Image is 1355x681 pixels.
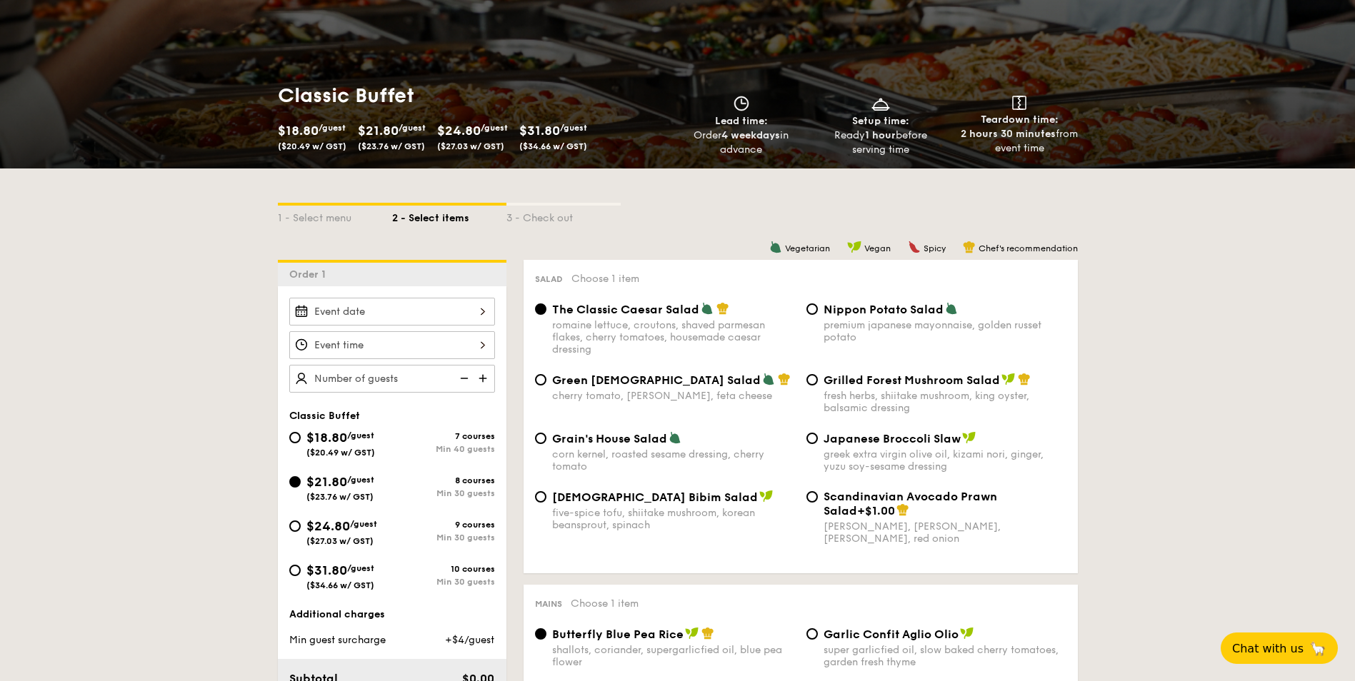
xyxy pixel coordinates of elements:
[769,241,782,253] img: icon-vegetarian.fe4039eb.svg
[1232,642,1304,655] span: Chat with us
[289,410,360,422] span: Classic Buffet
[319,123,346,133] span: /guest
[857,504,895,518] span: +$1.00
[452,365,474,392] img: icon-reduce.1d2dbef1.svg
[685,627,699,640] img: icon-vegan.f8ff3823.svg
[759,490,774,503] img: icon-vegan.f8ff3823.svg
[278,141,346,151] span: ($20.49 w/ GST)
[864,243,891,253] span: Vegan
[481,123,508,133] span: /guest
[945,302,958,315] img: icon-vegetarian.fe4039eb.svg
[289,331,495,359] input: Event time
[289,476,301,488] input: $21.80/guest($23.76 w/ GST)8 coursesMin 30 guests
[306,536,374,546] span: ($27.03 w/ GST)
[399,123,426,133] span: /guest
[358,123,399,138] span: $21.80
[289,268,331,281] span: Order 1
[347,475,374,485] span: /guest
[392,533,495,543] div: Min 30 guests
[701,302,714,315] img: icon-vegetarian.fe4039eb.svg
[852,115,909,127] span: Setup time:
[437,141,504,151] span: ($27.03 w/ GST)
[278,206,392,226] div: 1 - Select menu
[960,627,974,640] img: icon-vegan.f8ff3823.svg
[824,390,1066,414] div: fresh herbs, shiitake mushroom, king oyster, balsamic dressing
[289,298,495,326] input: Event date
[824,448,1066,473] div: greek extra virgin olive oil, kizami nori, ginger, yuzu soy-sesame dressing
[806,374,818,385] input: Grilled Forest Mushroom Saladfresh herbs, shiitake mushroom, king oyster, balsamic dressing
[289,365,495,393] input: Number of guests
[392,520,495,530] div: 9 courses
[731,96,752,111] img: icon-clock.2db775ea.svg
[552,507,795,531] div: five-spice tofu, shiitake mushroom, korean beansprout, spinach
[806,433,818,444] input: Japanese Broccoli Slawgreek extra virgin olive oil, kizami nori, ginger, yuzu soy-sesame dressing
[847,241,861,253] img: icon-vegan.f8ff3823.svg
[535,374,546,385] input: Green [DEMOGRAPHIC_DATA] Saladcherry tomato, [PERSON_NAME], feta cheese
[474,365,495,392] img: icon-add.58712e84.svg
[1221,632,1338,664] button: Chat with us🦙
[552,490,758,504] span: [DEMOGRAPHIC_DATA] Bibim Salad
[392,488,495,498] div: Min 30 guests
[535,599,562,609] span: Mains
[289,634,386,646] span: Min guest surcharge
[956,127,1084,156] div: from event time
[1001,373,1016,385] img: icon-vegan.f8ff3823.svg
[806,628,818,640] input: Garlic Confit Aglio Oliosuper garlicfied oil, slow baked cherry tomatoes, garden fresh thyme
[678,128,806,157] div: Order in advance
[908,241,921,253] img: icon-spicy.37a8142b.svg
[816,128,944,157] div: Ready before serving time
[306,563,347,578] span: $31.80
[350,519,377,529] span: /guest
[519,123,560,138] span: $31.80
[535,303,546,315] input: The Classic Caesar Saladromaine lettuce, croutons, shaved parmesan flakes, cherry tomatoes, house...
[278,123,319,138] span: $18.80
[824,432,961,445] span: Japanese Broccoli Slaw
[1309,640,1326,657] span: 🦙
[865,129,896,141] strong: 1 hour
[571,273,639,285] span: Choose 1 item
[571,597,639,610] span: Choose 1 item
[289,520,301,532] input: $24.80/guest($27.03 w/ GST)9 coursesMin 30 guests
[806,303,818,315] input: Nippon Potato Saladpremium japanese mayonnaise, golden russet potato
[306,448,375,458] span: ($20.49 w/ GST)
[289,432,301,443] input: $18.80/guest($20.49 w/ GST)7 coursesMin 40 guests
[278,83,672,109] h1: Classic Buffet
[979,243,1078,253] span: Chef's recommendation
[560,123,587,133] span: /guest
[721,129,780,141] strong: 4 weekdays
[347,563,374,573] span: /guest
[535,274,563,284] span: Salad
[392,577,495,587] div: Min 30 guests
[306,430,347,445] span: $18.80
[306,580,374,590] span: ($34.66 w/ GST)
[306,474,347,490] span: $21.80
[824,520,1066,545] div: [PERSON_NAME], [PERSON_NAME], [PERSON_NAME], red onion
[870,96,891,111] img: icon-dish.430c3a2e.svg
[715,115,768,127] span: Lead time:
[806,491,818,503] input: Scandinavian Avocado Prawn Salad+$1.00[PERSON_NAME], [PERSON_NAME], [PERSON_NAME], red onion
[963,241,976,253] img: icon-chef-hat.a58ddaea.svg
[762,373,775,385] img: icon-vegetarian.fe4039eb.svg
[824,490,997,518] span: Scandinavian Avocado Prawn Salad
[1012,96,1026,110] img: icon-teardown.65201eee.svg
[552,303,699,316] span: The Classic Caesar Salad
[785,243,830,253] span: Vegetarian
[824,303,944,316] span: Nippon Potato Salad
[392,475,495,485] div: 8 courses
[437,123,481,138] span: $24.80
[552,448,795,473] div: corn kernel, roasted sesame dressing, cherry tomato
[306,518,350,534] span: $24.80
[289,565,301,576] input: $31.80/guest($34.66 w/ GST)10 coursesMin 30 guests
[347,430,374,440] span: /guest
[289,607,495,622] div: Additional charges
[669,431,681,444] img: icon-vegetarian.fe4039eb.svg
[961,128,1056,140] strong: 2 hours 30 minutes
[962,431,976,444] img: icon-vegan.f8ff3823.svg
[552,644,795,668] div: shallots, coriander, supergarlicfied oil, blue pea flower
[552,373,761,387] span: Green [DEMOGRAPHIC_DATA] Salad
[896,503,909,516] img: icon-chef-hat.a58ddaea.svg
[552,319,795,355] div: romaine lettuce, croutons, shaved parmesan flakes, cherry tomatoes, housemade caesar dressing
[701,627,714,640] img: icon-chef-hat.a58ddaea.svg
[445,634,494,646] span: +$4/guest
[924,243,946,253] span: Spicy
